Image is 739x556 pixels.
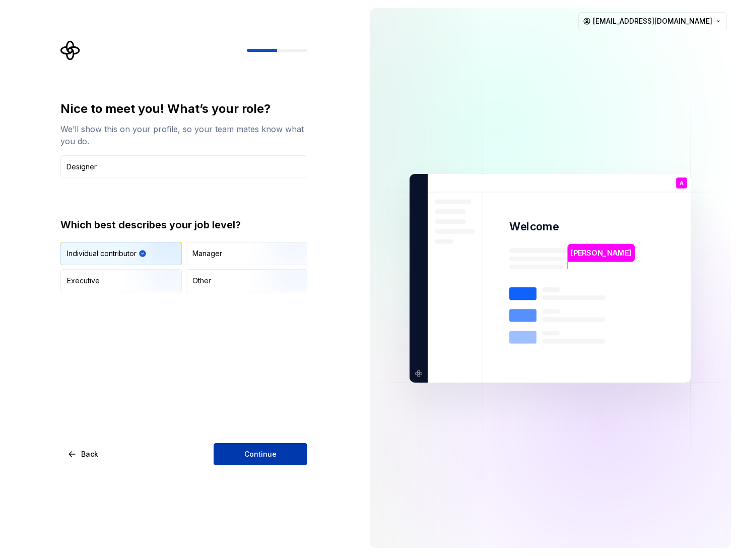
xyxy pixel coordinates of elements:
[81,449,98,459] span: Back
[67,276,100,286] div: Executive
[214,443,307,465] button: Continue
[60,123,307,147] div: We’ll show this on your profile, so your team mates know what you do.
[680,180,684,186] p: A
[578,12,727,30] button: [EMAIL_ADDRESS][DOMAIN_NAME]
[192,276,211,286] div: Other
[60,218,307,232] div: Which best describes your job level?
[60,443,107,465] button: Back
[192,249,222,259] div: Manager
[60,155,307,177] input: Job title
[67,249,137,259] div: Individual contributor
[593,16,712,26] span: [EMAIL_ADDRESS][DOMAIN_NAME]
[244,449,277,459] span: Continue
[571,247,632,258] p: [PERSON_NAME]
[60,101,307,117] div: Nice to meet you! What’s your role?
[60,40,81,60] svg: Supernova Logo
[509,219,559,234] p: Welcome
